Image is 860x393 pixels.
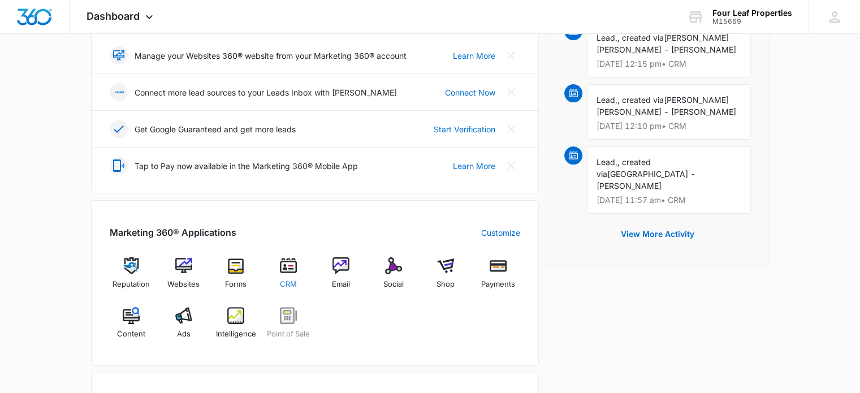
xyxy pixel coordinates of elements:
p: [DATE] 11:57 am • CRM [597,196,741,204]
p: [DATE] 12:10 pm • CRM [597,122,741,130]
span: Social [383,279,404,290]
a: CRM [267,257,310,298]
a: Email [319,257,363,298]
span: Websites [167,279,200,290]
a: Payments [477,257,520,298]
span: Reputation [113,279,150,290]
a: Content [110,307,153,348]
div: account name [712,8,792,18]
a: Social [371,257,415,298]
span: , created via [617,95,664,105]
span: Point of Sale [267,329,310,340]
span: Dashboard [87,10,140,22]
span: Forms [225,279,247,290]
button: Close [502,120,520,138]
p: [DATE] 12:15 pm • CRM [597,60,741,68]
span: [PERSON_NAME] [PERSON_NAME] - [PERSON_NAME] [597,95,736,116]
a: Learn More [453,160,495,172]
a: Connect Now [445,87,495,98]
button: View More Activity [610,221,706,248]
span: Lead, [597,33,617,42]
div: account id [712,18,792,25]
a: Customize [481,227,520,239]
span: Lead, [597,95,617,105]
a: Shop [424,257,468,298]
a: Reputation [110,257,153,298]
button: Close [502,46,520,64]
span: [GEOGRAPHIC_DATA] - [PERSON_NAME] [597,169,695,191]
span: CRM [280,279,297,290]
span: Intelligence [216,329,256,340]
a: Websites [162,257,205,298]
a: Start Verification [434,123,495,135]
h2: Marketing 360® Applications [110,226,236,239]
span: Email [332,279,350,290]
p: Manage your Websites 360® website from your Marketing 360® account [135,50,407,62]
a: Intelligence [214,307,258,348]
span: Ads [177,329,191,340]
span: Lead, [597,157,617,167]
a: Ads [162,307,205,348]
button: Close [502,157,520,175]
span: Shop [437,279,455,290]
span: Content [117,329,145,340]
p: Connect more lead sources to your Leads Inbox with [PERSON_NAME] [135,87,397,98]
button: Close [502,83,520,101]
a: Learn More [453,50,495,62]
p: Get Google Guaranteed and get more leads [135,123,296,135]
span: , created via [617,33,664,42]
span: , created via [597,157,651,179]
span: Payments [481,279,515,290]
a: Point of Sale [267,307,310,348]
a: Forms [214,257,258,298]
p: Tap to Pay now available in the Marketing 360® Mobile App [135,160,358,172]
